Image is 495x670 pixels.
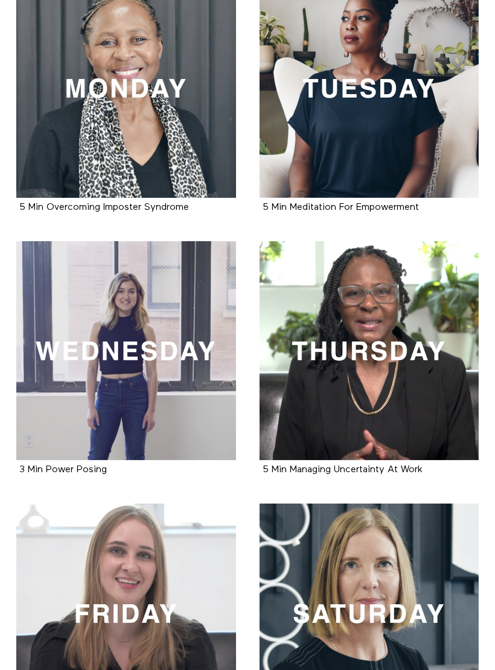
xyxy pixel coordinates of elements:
strong: 5 Min Managing Uncertainty At Work [263,465,423,475]
a: 5 Min Meditation For Empowerment [263,203,419,212]
a: 3 Min Power Posing [16,241,236,461]
a: 5 Min Managing Uncertainty At Work [260,241,479,461]
a: 5 Min Overcoming Imposter Syndrome [19,203,189,212]
a: 3 Min Power Posing [19,465,107,474]
strong: 3 Min Power Posing [19,465,107,475]
a: 5 Min Managing Uncertainty At Work [263,465,423,474]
